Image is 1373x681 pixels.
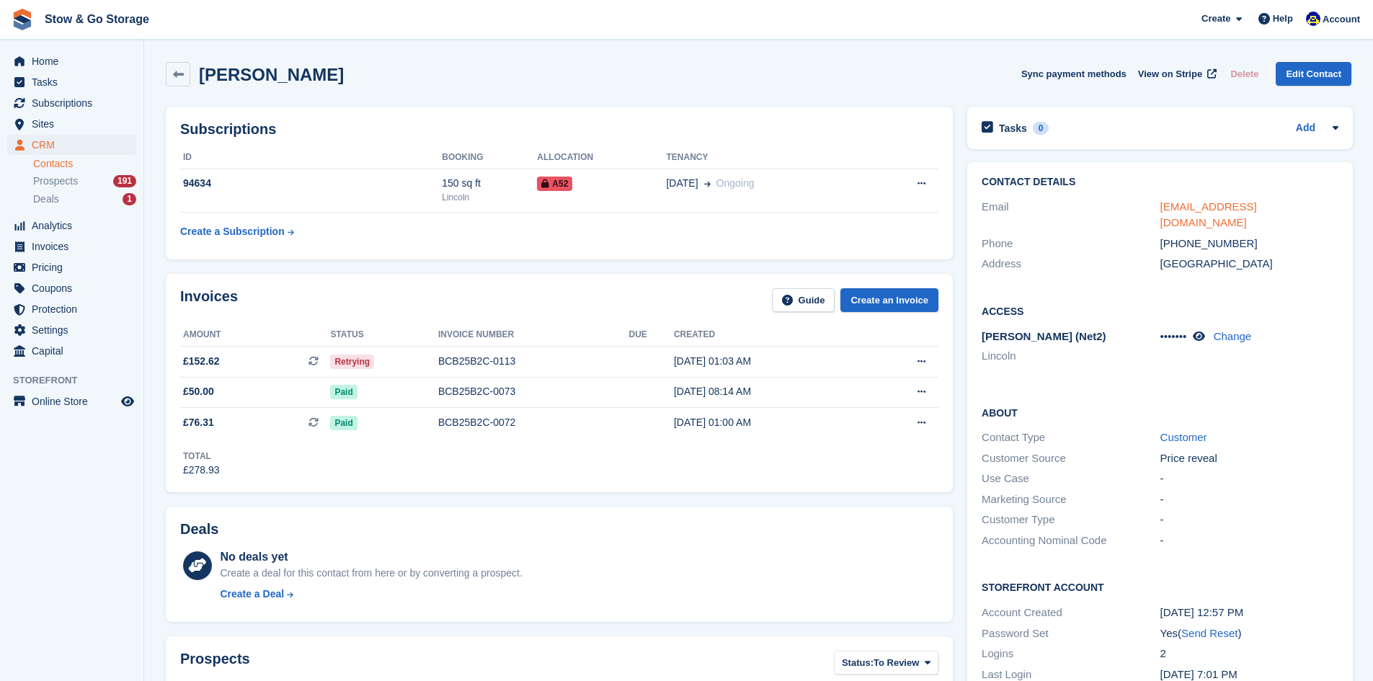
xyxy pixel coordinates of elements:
button: Status: To Review [834,651,938,675]
div: Customer Source [982,450,1160,467]
span: Account [1323,12,1360,27]
a: Customer [1160,431,1207,443]
div: 2 [1160,646,1338,662]
span: Storefront [13,373,143,388]
div: Yes [1160,626,1338,642]
div: Account Created [982,605,1160,621]
a: Create a Deal [220,587,522,602]
th: Invoice number [438,324,629,347]
div: Price reveal [1160,450,1338,467]
h2: Deals [180,521,218,538]
span: Protection [32,299,118,319]
div: Create a Deal [220,587,284,602]
span: Subscriptions [32,93,118,113]
span: To Review [874,656,919,670]
div: Customer Type [982,512,1160,528]
a: menu [7,320,136,340]
div: Lincoln [442,191,537,204]
div: Address [982,256,1160,272]
a: menu [7,135,136,155]
div: Create a Subscription [180,224,285,239]
div: - [1160,512,1338,528]
th: ID [180,146,442,169]
div: Use Case [982,471,1160,487]
th: Tenancy [666,146,868,169]
div: [PHONE_NUMBER] [1160,236,1338,252]
div: 191 [113,175,136,187]
div: Accounting Nominal Code [982,533,1160,549]
a: menu [7,299,136,319]
div: Create a deal for this contact from here or by converting a prospect. [220,566,522,581]
div: - [1160,533,1338,549]
a: Preview store [119,393,136,410]
span: Prospects [33,174,78,188]
a: Contacts [33,157,136,171]
div: Total [183,450,220,463]
div: - [1160,471,1338,487]
span: Deals [33,192,59,206]
div: 150 sq ft [442,176,537,191]
th: Status [330,324,438,347]
div: 1 [123,193,136,205]
h2: Subscriptions [180,121,938,138]
th: Booking [442,146,537,169]
span: Create [1201,12,1230,26]
span: ( ) [1178,627,1241,639]
a: menu [7,341,136,361]
span: Invoices [32,236,118,257]
a: menu [7,236,136,257]
div: [GEOGRAPHIC_DATA] [1160,256,1338,272]
time: 2025-07-11 18:01:22 UTC [1160,668,1238,680]
a: Change [1214,330,1252,342]
span: Tasks [32,72,118,92]
th: Due [629,324,674,347]
th: Created [674,324,864,347]
button: Delete [1225,62,1264,86]
h2: Contact Details [982,177,1338,188]
th: Amount [180,324,330,347]
div: No deals yet [220,548,522,566]
a: [EMAIL_ADDRESS][DOMAIN_NAME] [1160,200,1257,229]
span: Ongoing [716,177,755,189]
div: BCB25B2C-0113 [438,354,629,369]
span: [DATE] [666,176,698,191]
span: Capital [32,341,118,361]
div: - [1160,491,1338,508]
div: Logins [982,646,1160,662]
span: Sites [32,114,118,134]
h2: Access [982,303,1338,318]
th: Allocation [537,146,666,169]
img: stora-icon-8386f47178a22dfd0bd8f6a31ec36ba5ce8667c1dd55bd0f319d3a0aa187defe.svg [12,9,33,30]
a: menu [7,93,136,113]
span: £152.62 [183,354,220,369]
div: Email [982,199,1160,231]
a: Add [1296,120,1315,137]
a: View on Stripe [1132,62,1219,86]
span: [PERSON_NAME] (Net2) [982,330,1106,342]
h2: Storefront Account [982,579,1338,594]
span: Analytics [32,215,118,236]
span: Help [1273,12,1293,26]
div: BCB25B2C-0072 [438,415,629,430]
div: 0 [1033,122,1049,135]
button: Sync payment methods [1021,62,1127,86]
a: menu [7,278,136,298]
span: Coupons [32,278,118,298]
a: Edit Contact [1276,62,1351,86]
span: Home [32,51,118,71]
div: [DATE] 08:14 AM [674,384,864,399]
span: CRM [32,135,118,155]
div: Contact Type [982,429,1160,446]
a: Stow & Go Storage [39,7,155,31]
span: Paid [330,416,357,430]
a: Deals 1 [33,192,136,207]
span: Settings [32,320,118,340]
span: Retrying [330,355,374,369]
a: menu [7,391,136,411]
h2: About [982,405,1338,419]
span: £76.31 [183,415,214,430]
a: Create a Subscription [180,218,294,245]
span: Pricing [32,257,118,277]
span: View on Stripe [1138,67,1202,81]
span: Status: [842,656,874,670]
